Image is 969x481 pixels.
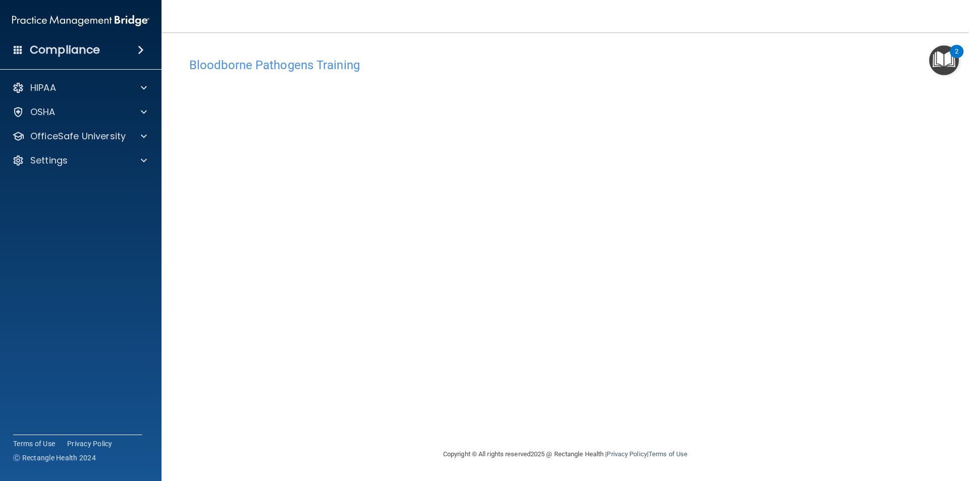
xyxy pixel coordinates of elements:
[12,11,149,31] img: PMB logo
[955,51,958,65] div: 2
[649,450,687,458] a: Terms of Use
[30,130,126,142] p: OfficeSafe University
[13,453,96,463] span: Ⓒ Rectangle Health 2024
[381,438,749,470] div: Copyright © All rights reserved 2025 @ Rectangle Health | |
[189,59,941,72] h4: Bloodborne Pathogens Training
[929,45,959,75] button: Open Resource Center, 2 new notifications
[12,106,147,118] a: OSHA
[12,130,147,142] a: OfficeSafe University
[189,77,941,388] iframe: bbp
[67,439,113,449] a: Privacy Policy
[13,439,55,449] a: Terms of Use
[30,106,56,118] p: OSHA
[607,450,647,458] a: Privacy Policy
[12,154,147,167] a: Settings
[30,82,56,94] p: HIPAA
[12,82,147,94] a: HIPAA
[30,154,68,167] p: Settings
[30,43,100,57] h4: Compliance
